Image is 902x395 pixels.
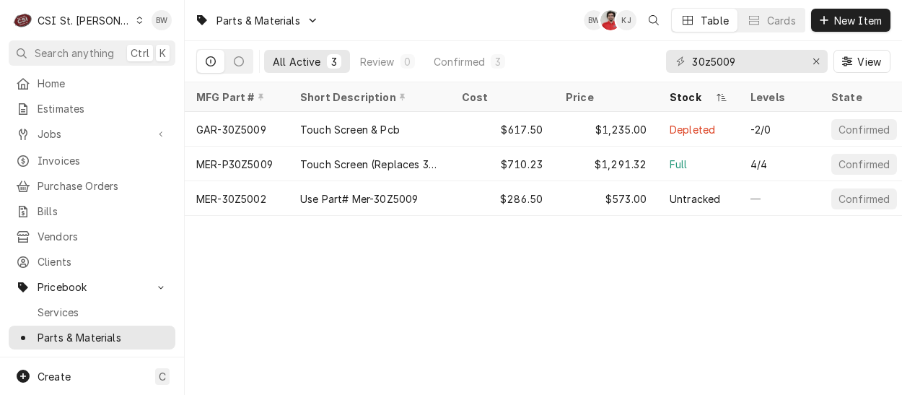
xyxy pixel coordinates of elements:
[13,10,33,30] div: C
[833,50,890,73] button: View
[38,76,168,91] span: Home
[566,90,644,105] div: Price
[38,13,131,28] div: CSI St. [PERSON_NAME]
[360,54,395,69] div: Review
[450,112,554,147] div: $617.50
[9,300,175,324] a: Services
[854,54,884,69] span: View
[273,54,321,69] div: All Active
[9,351,175,375] a: Miscellaneous
[38,101,168,116] span: Estimates
[670,122,715,137] div: Depleted
[670,90,713,105] div: Stock
[837,122,891,137] div: Confirmed
[670,191,720,207] div: Untracked
[38,178,168,194] span: Purchase Orders
[450,147,554,181] div: $710.23
[554,147,658,181] div: $1,291.32
[300,191,418,207] div: Use Part# Mer-30Z5009
[9,275,175,299] a: Go to Pricebook
[38,153,168,168] span: Invoices
[805,50,828,73] button: Erase input
[9,149,175,173] a: Invoices
[300,90,436,105] div: Short Description
[739,181,820,216] div: —
[701,13,729,28] div: Table
[831,90,898,105] div: State
[750,122,771,137] div: -2/0
[196,122,266,137] div: GAR-30Z5009
[9,40,175,66] button: Search anythingCtrlK
[38,279,146,295] span: Pricebook
[38,126,146,142] span: Jobs
[38,254,168,269] span: Clients
[9,71,175,95] a: Home
[837,191,891,207] div: Confirmed
[434,54,485,69] div: Confirmed
[837,157,891,172] div: Confirmed
[9,174,175,198] a: Purchase Orders
[403,54,412,69] div: 0
[462,90,540,105] div: Cost
[38,330,168,345] span: Parts & Materials
[13,10,33,30] div: CSI St. Louis's Avatar
[600,10,621,30] div: Nicholas Faubert's Avatar
[300,157,439,172] div: Touch Screen (Replaces 30Z5009)
[216,13,300,28] span: Parts & Materials
[196,157,273,172] div: MER-P30Z5009
[9,250,175,274] a: Clients
[35,45,114,61] span: Search anything
[38,355,168,370] span: Miscellaneous
[9,122,175,146] a: Go to Jobs
[159,369,166,384] span: C
[330,54,338,69] div: 3
[38,370,71,383] span: Create
[159,45,166,61] span: K
[196,191,266,207] div: MER-30Z5002
[189,9,325,32] a: Go to Parts & Materials
[9,97,175,121] a: Estimates
[554,181,658,216] div: $573.00
[494,54,502,69] div: 3
[692,50,800,73] input: Keyword search
[554,112,658,147] div: $1,235.00
[196,90,274,105] div: MFG Part #
[642,9,665,32] button: Open search
[750,157,767,172] div: 4/4
[9,199,175,223] a: Bills
[38,305,168,320] span: Services
[750,90,805,105] div: Levels
[670,157,688,172] div: Full
[767,13,796,28] div: Cards
[38,229,168,244] span: Vendors
[616,10,636,30] div: KJ
[600,10,621,30] div: NF
[9,225,175,248] a: Vendors
[450,181,554,216] div: $286.50
[152,10,172,30] div: Brad Wicks's Avatar
[38,204,168,219] span: Bills
[300,122,400,137] div: Touch Screen & Pcb
[9,326,175,350] a: Parts & Materials
[131,45,149,61] span: Ctrl
[831,13,885,28] span: New Item
[152,10,172,30] div: BW
[584,10,604,30] div: Brad Wicks's Avatar
[811,9,890,32] button: New Item
[584,10,604,30] div: BW
[616,10,636,30] div: Ken Jiricek's Avatar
